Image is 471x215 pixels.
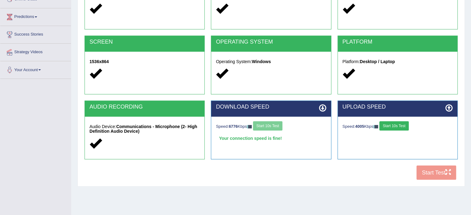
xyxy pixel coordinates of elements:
[0,8,71,24] a: Predictions
[342,39,453,45] h2: PLATFORM
[216,121,326,132] div: Speed: Kbps
[0,44,71,59] a: Strategy Videos
[216,134,326,143] div: Your connection speed is fine!
[89,59,109,64] strong: 1536x864
[342,104,453,110] h2: UPLOAD SPEED
[89,39,200,45] h2: SCREEN
[252,59,271,64] strong: Windows
[342,59,453,64] h5: Platform:
[89,124,197,134] strong: Communications - Microphone (2- High Definition Audio Device)
[379,121,409,131] button: Start 10s Test
[216,59,326,64] h5: Operating System:
[355,124,364,129] strong: 4005
[216,39,326,45] h2: OPERATING SYSTEM
[373,125,378,128] img: ajax-loader-fb-connection.gif
[342,121,453,132] div: Speed: Kbps
[89,104,200,110] h2: AUDIO RECORDING
[247,125,252,128] img: ajax-loader-fb-connection.gif
[216,104,326,110] h2: DOWNLOAD SPEED
[89,124,200,134] h5: Audio Device:
[229,124,238,129] strong: 6776
[360,59,395,64] strong: Desktop / Laptop
[0,26,71,41] a: Success Stories
[0,61,71,77] a: Your Account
